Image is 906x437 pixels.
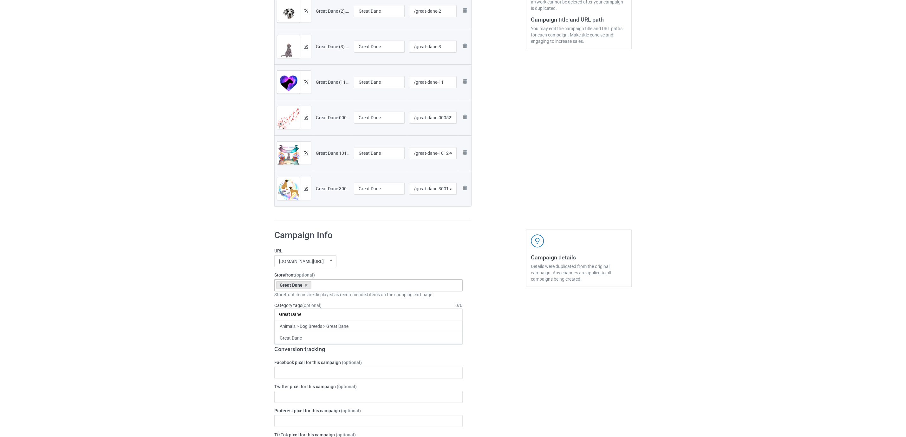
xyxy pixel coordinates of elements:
[316,114,349,121] div: Great Dane 000521 (10).png
[456,302,463,309] div: 0 / 6
[274,359,463,366] label: Facebook pixel for this campaign
[277,71,300,101] img: original.png
[342,360,362,365] span: (optional)
[316,79,349,85] div: Great Dane (11).png
[316,186,349,192] div: Great Dane 3001A (3).png
[531,234,544,248] img: svg+xml;base64,PD94bWwgdmVyc2lvbj0iMS4wIiBlbmNvZGluZz0iVVRGLTgiPz4KPHN2ZyB3aWR0aD0iNDJweCIgaGVpZ2...
[277,177,300,210] img: original.png
[461,184,469,192] img: svg+xml;base64,PD94bWwgdmVyc2lvbj0iMS4wIiBlbmNvZGluZz0iVVRGLTgiPz4KPHN2ZyB3aWR0aD0iMjhweCIgaGVpZ2...
[277,106,300,137] img: original.png
[316,43,349,50] div: Great Dane (3).png
[304,187,308,191] img: svg+xml;base64,PD94bWwgdmVyc2lvbj0iMS4wIiBlbmNvZGluZz0iVVRGLTgiPz4KPHN2ZyB3aWR0aD0iMTRweCIgaGVpZ2...
[461,113,469,121] img: svg+xml;base64,PD94bWwgdmVyc2lvbj0iMS4wIiBlbmNvZGluZz0iVVRGLTgiPz4KPHN2ZyB3aWR0aD0iMjhweCIgaGVpZ2...
[304,116,308,120] img: svg+xml;base64,PD94bWwgdmVyc2lvbj0iMS4wIiBlbmNvZGluZz0iVVRGLTgiPz4KPHN2ZyB3aWR0aD0iMTRweCIgaGVpZ2...
[316,150,349,156] div: Great Dane 1012V (6).png
[304,9,308,13] img: svg+xml;base64,PD94bWwgdmVyc2lvbj0iMS4wIiBlbmNvZGluZz0iVVRGLTgiPz4KPHN2ZyB3aWR0aD0iMTRweCIgaGVpZ2...
[276,281,311,289] div: Great Dane
[304,151,308,155] img: svg+xml;base64,PD94bWwgdmVyc2lvbj0iMS4wIiBlbmNvZGluZz0iVVRGLTgiPz4KPHN2ZyB3aWR0aD0iMTRweCIgaGVpZ2...
[337,384,357,389] span: (optional)
[304,45,308,49] img: svg+xml;base64,PD94bWwgdmVyc2lvbj0iMS4wIiBlbmNvZGluZz0iVVRGLTgiPz4KPHN2ZyB3aWR0aD0iMTRweCIgaGVpZ2...
[274,230,463,241] h1: Campaign Info
[461,7,469,14] img: svg+xml;base64,PD94bWwgdmVyc2lvbj0iMS4wIiBlbmNvZGluZz0iVVRGLTgiPz4KPHN2ZyB3aWR0aD0iMjhweCIgaGVpZ2...
[274,291,463,298] div: Storefront items are displayed as recommended items on the shopping cart page.
[531,263,627,282] div: Details were duplicated from the original campaign. Any changes are applied to all campaigns bein...
[275,332,462,344] div: Great Dane
[341,408,361,413] span: (optional)
[302,303,322,308] span: (optional)
[274,408,463,414] label: Pinterest pixel for this campaign
[295,272,315,277] span: (optional)
[274,302,322,309] label: Category tags
[274,248,463,254] label: URL
[531,254,627,261] h3: Campaign details
[277,142,300,172] img: original.png
[277,35,300,66] img: original.png
[461,42,469,50] img: svg+xml;base64,PD94bWwgdmVyc2lvbj0iMS4wIiBlbmNvZGluZz0iVVRGLTgiPz4KPHN2ZyB3aWR0aD0iMjhweCIgaGVpZ2...
[274,345,463,353] h3: Conversion tracking
[275,320,462,332] div: Animals > Dog Breeds > Great Dane
[304,80,308,84] img: svg+xml;base64,PD94bWwgdmVyc2lvbj0iMS4wIiBlbmNvZGluZz0iVVRGLTgiPz4KPHN2ZyB3aWR0aD0iMTRweCIgaGVpZ2...
[461,149,469,156] img: svg+xml;base64,PD94bWwgdmVyc2lvbj0iMS4wIiBlbmNvZGluZz0iVVRGLTgiPz4KPHN2ZyB3aWR0aD0iMjhweCIgaGVpZ2...
[279,259,324,264] div: [DOMAIN_NAME][URL]
[316,8,349,14] div: Great Dane (2).png
[531,16,627,23] h3: Campaign title and URL path
[531,25,627,44] div: You may edit the campaign title and URL paths for each campaign. Make title concise and engaging ...
[461,78,469,85] img: svg+xml;base64,PD94bWwgdmVyc2lvbj0iMS4wIiBlbmNvZGluZz0iVVRGLTgiPz4KPHN2ZyB3aWR0aD0iMjhweCIgaGVpZ2...
[274,272,463,278] label: Storefront
[274,383,463,390] label: Twitter pixel for this campaign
